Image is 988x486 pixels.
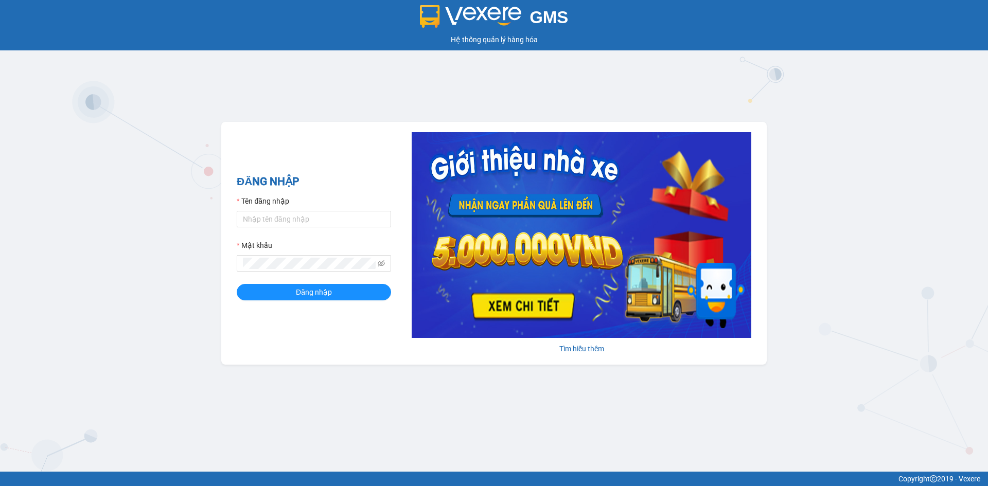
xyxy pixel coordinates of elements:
div: Hệ thống quản lý hàng hóa [3,34,985,45]
div: Tìm hiểu thêm [412,343,751,354]
label: Mật khẩu [237,240,272,251]
img: logo 2 [420,5,522,28]
div: Copyright 2019 - Vexere [8,473,980,484]
label: Tên đăng nhập [237,195,289,207]
input: Mật khẩu [243,258,376,269]
a: GMS [420,15,569,24]
img: banner-0 [412,132,751,338]
input: Tên đăng nhập [237,211,391,227]
span: eye-invisible [378,260,385,267]
button: Đăng nhập [237,284,391,300]
span: GMS [530,8,568,27]
h2: ĐĂNG NHẬP [237,173,391,190]
span: copyright [930,475,937,482]
span: Đăng nhập [296,286,332,298]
